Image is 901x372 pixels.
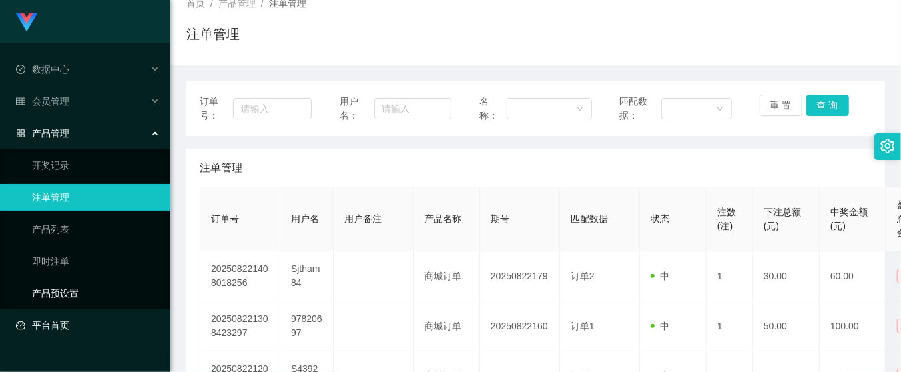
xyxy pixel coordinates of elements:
span: 中 [651,271,669,281]
span: 匹配数据 [571,213,608,224]
td: 商城订单 [414,301,480,351]
td: 20250822179 [480,251,560,301]
i: 图标: appstore-o [16,129,25,138]
span: 数据中心 [16,64,69,75]
img: logo.9652507e.png [16,13,37,32]
a: 即时注单 [32,248,160,275]
td: 100.00 [820,301,886,351]
span: 用户名 [291,213,319,224]
span: 用户备注 [344,213,382,224]
span: 下注总额(元) [764,207,801,231]
i: 图标: setting [880,139,895,153]
span: 注单管理 [200,160,242,176]
span: 名称： [479,95,506,123]
td: 202508221408018256 [200,251,280,301]
span: 订单号 [211,213,239,224]
span: 期号 [491,213,509,224]
h1: 注单管理 [186,24,240,44]
i: 图标: down [576,105,584,114]
i: 图标: down [716,105,724,114]
i: 图标: table [16,97,25,106]
a: 产品列表 [32,216,160,243]
input: 请输入 [374,98,452,119]
span: 产品名称 [424,213,461,224]
td: 商城订单 [414,251,480,301]
td: 1 [707,301,753,351]
span: 订单号： [200,95,233,123]
td: 97820697 [280,301,334,351]
a: 图标: dashboard平台首页 [16,312,160,339]
a: 注单管理 [32,184,160,211]
td: 202508221308423297 [200,301,280,351]
td: 20250822160 [480,301,560,351]
span: 状态 [651,213,669,224]
input: 请输入 [233,98,312,119]
span: 中 [651,321,669,331]
a: 开奖记录 [32,152,160,179]
span: 产品管理 [16,128,69,139]
td: 50.00 [753,301,820,351]
td: Sjtham84 [280,251,334,301]
span: 订单2 [571,271,595,281]
span: 用户名： [340,95,374,123]
span: 订单1 [571,321,595,331]
td: 30.00 [753,251,820,301]
a: 产品预设置 [32,280,160,307]
td: 60.00 [820,251,886,301]
button: 查 询 [806,95,849,116]
i: 图标: check-circle-o [16,65,25,74]
span: 匹配数据： [620,95,662,123]
span: 注数(注) [717,207,736,231]
td: 1 [707,251,753,301]
span: 会员管理 [16,96,69,107]
span: 中奖金额(元) [830,207,868,231]
button: 重 置 [760,95,802,116]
